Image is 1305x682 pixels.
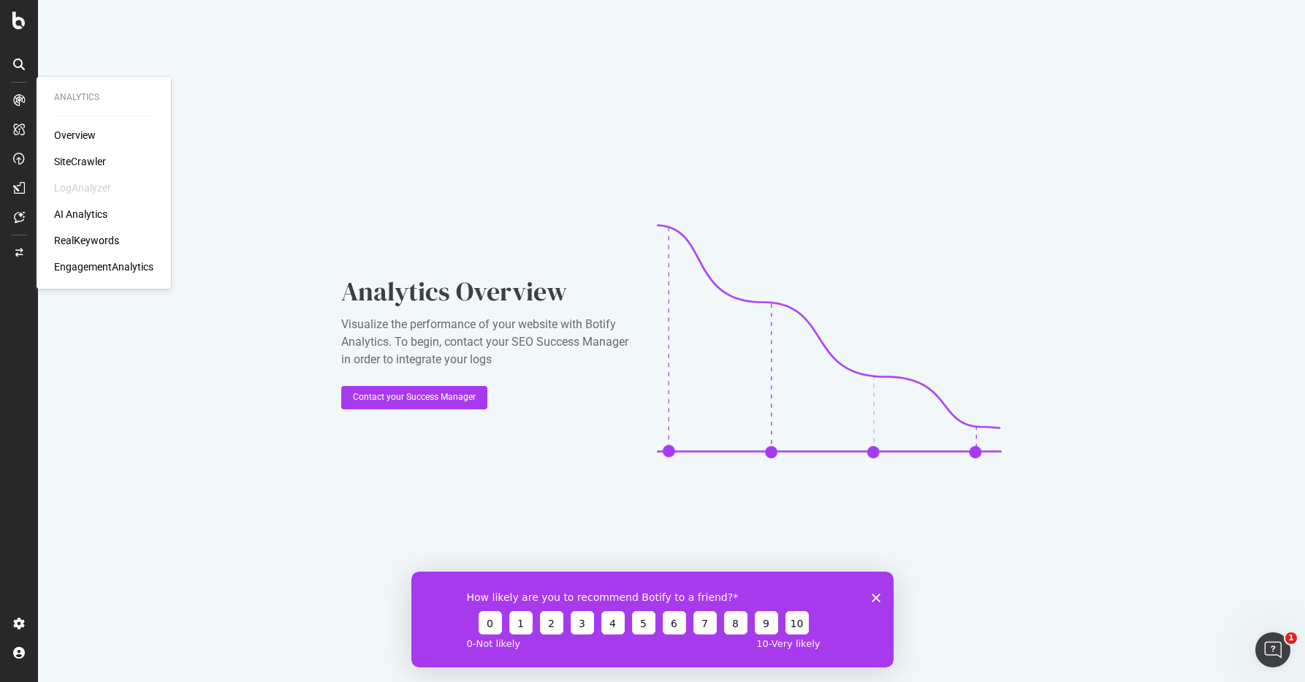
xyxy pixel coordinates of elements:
[411,572,894,667] iframe: Survey from Botify
[54,154,106,169] a: SiteCrawler
[54,91,153,104] div: Analytics
[54,233,119,248] a: RealKeywords
[341,273,634,310] div: Analytics Overview
[341,316,634,368] div: Visualize the performance of your website with Botify Analytics. To begin, contact your SEO Succe...
[657,224,1002,458] img: CaL_T18e.png
[54,207,107,221] a: AI Analytics
[1255,632,1290,667] iframe: Intercom live chat
[341,386,487,409] button: Contact your Success Manager
[353,391,476,403] div: Contact your Success Manager
[54,181,111,195] div: LogAnalyzer
[54,259,153,274] a: EngagementAnalytics
[54,128,96,143] a: Overview
[1285,632,1297,644] span: 1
